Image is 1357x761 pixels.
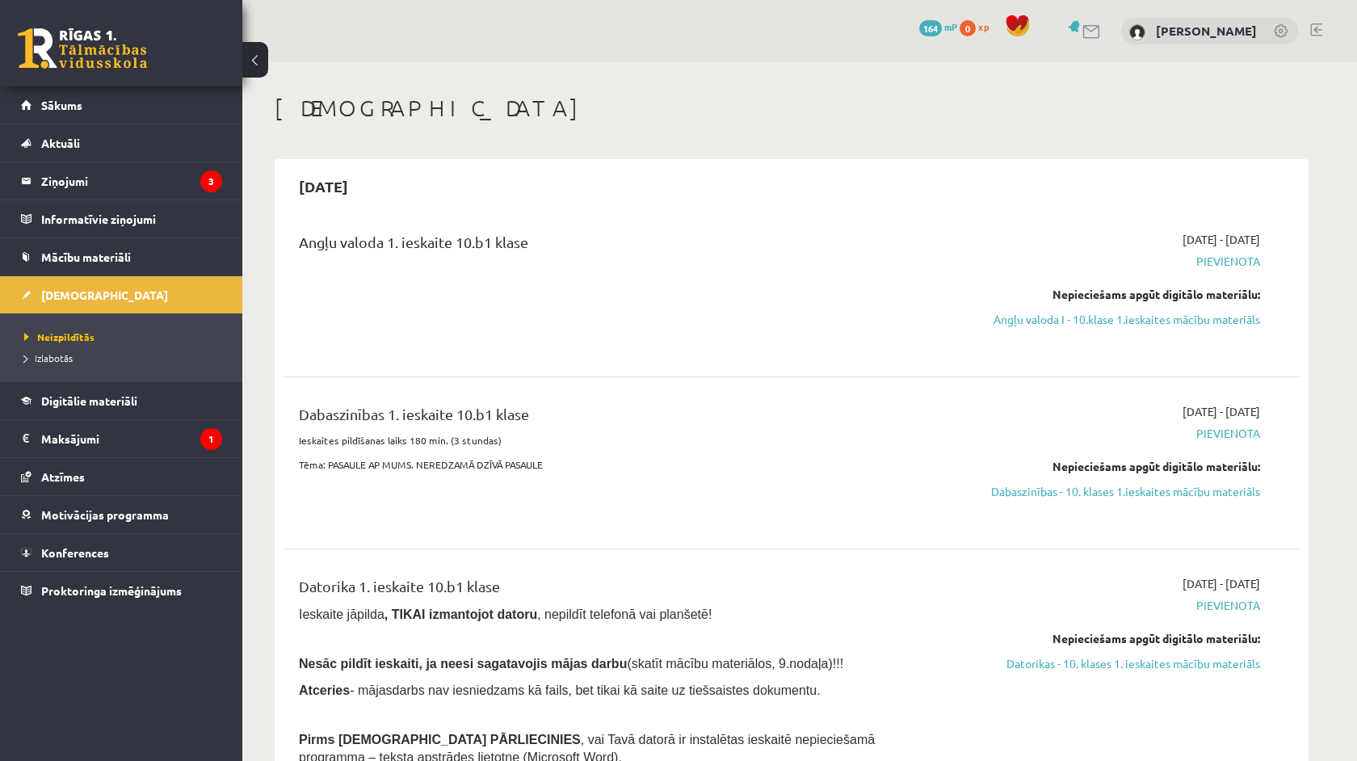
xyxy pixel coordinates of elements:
[956,286,1260,303] div: Nepieciešams apgūt digitālo materiālu:
[41,393,137,408] span: Digitālie materiāli
[919,20,957,33] a: 164 mP
[24,351,73,364] span: Izlabotās
[41,583,182,598] span: Proktoringa izmēģinājums
[956,425,1260,442] span: Pievienota
[41,136,80,150] span: Aktuāli
[41,420,222,457] legend: Maksājumi
[978,20,989,33] span: xp
[41,507,169,522] span: Motivācijas programma
[21,458,222,495] a: Atzīmes
[956,655,1260,672] a: Datorikas - 10. klases 1. ieskaites mācību materiāls
[275,95,1309,122] h1: [DEMOGRAPHIC_DATA]
[299,683,821,697] span: - mājasdarbs nav iesniedzams kā fails, bet tikai kā saite uz tiešsaistes dokumentu.
[1183,575,1260,592] span: [DATE] - [DATE]
[1183,231,1260,248] span: [DATE] - [DATE]
[21,572,222,609] a: Proktoringa izmēģinājums
[21,238,222,275] a: Mācību materiāli
[21,124,222,162] a: Aktuāli
[21,496,222,533] a: Motivācijas programma
[18,28,147,69] a: Rīgas 1. Tālmācības vidusskola
[21,382,222,419] a: Digitālie materiāli
[41,200,222,238] legend: Informatīvie ziņojumi
[24,330,226,344] a: Neizpildītās
[944,20,957,33] span: mP
[299,457,931,472] p: Tēma: PASAULE AP MUMS. NEREDZAMĀ DZĪVĀ PASAULE
[41,250,131,264] span: Mācību materiāli
[1156,23,1257,39] a: [PERSON_NAME]
[299,608,712,621] span: Ieskaite jāpilda , nepildīt telefonā vai planšetē!
[200,428,222,450] i: 1
[956,597,1260,614] span: Pievienota
[24,330,95,343] span: Neizpildītās
[960,20,997,33] a: 0 xp
[21,534,222,571] a: Konferences
[299,657,627,671] span: Nesāc pildīt ieskaiti, ja neesi sagatavojis mājas darbu
[960,20,976,36] span: 0
[299,733,581,746] span: Pirms [DEMOGRAPHIC_DATA] PĀRLIECINIES
[21,276,222,313] a: [DEMOGRAPHIC_DATA]
[24,351,226,365] a: Izlabotās
[21,162,222,200] a: Ziņojumi3
[956,253,1260,270] span: Pievienota
[956,458,1260,475] div: Nepieciešams apgūt digitālo materiālu:
[956,483,1260,500] a: Dabaszinības - 10. klases 1.ieskaites mācību materiāls
[299,403,931,433] div: Dabaszinības 1. ieskaite 10.b1 klase
[956,311,1260,328] a: Angļu valoda I - 10.klase 1.ieskaites mācību materiāls
[919,20,942,36] span: 164
[956,630,1260,647] div: Nepieciešams apgūt digitālo materiālu:
[41,545,109,560] span: Konferences
[41,288,168,302] span: [DEMOGRAPHIC_DATA]
[299,683,350,697] b: Atceries
[627,657,843,671] span: (skatīt mācību materiālos, 9.nodaļa)!!!
[200,170,222,192] i: 3
[41,98,82,112] span: Sākums
[21,420,222,457] a: Maksājumi1
[299,433,931,448] p: Ieskaites pildīšanas laiks 180 min. (3 stundas)
[283,167,364,205] h2: [DATE]
[1129,24,1145,40] img: Markuss Gūtmanis
[21,200,222,238] a: Informatīvie ziņojumi
[299,575,931,605] div: Datorika 1. ieskaite 10.b1 klase
[384,608,537,621] b: , TIKAI izmantojot datoru
[1183,403,1260,420] span: [DATE] - [DATE]
[21,86,222,124] a: Sākums
[41,162,222,200] legend: Ziņojumi
[299,231,931,261] div: Angļu valoda 1. ieskaite 10.b1 klase
[41,469,85,484] span: Atzīmes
